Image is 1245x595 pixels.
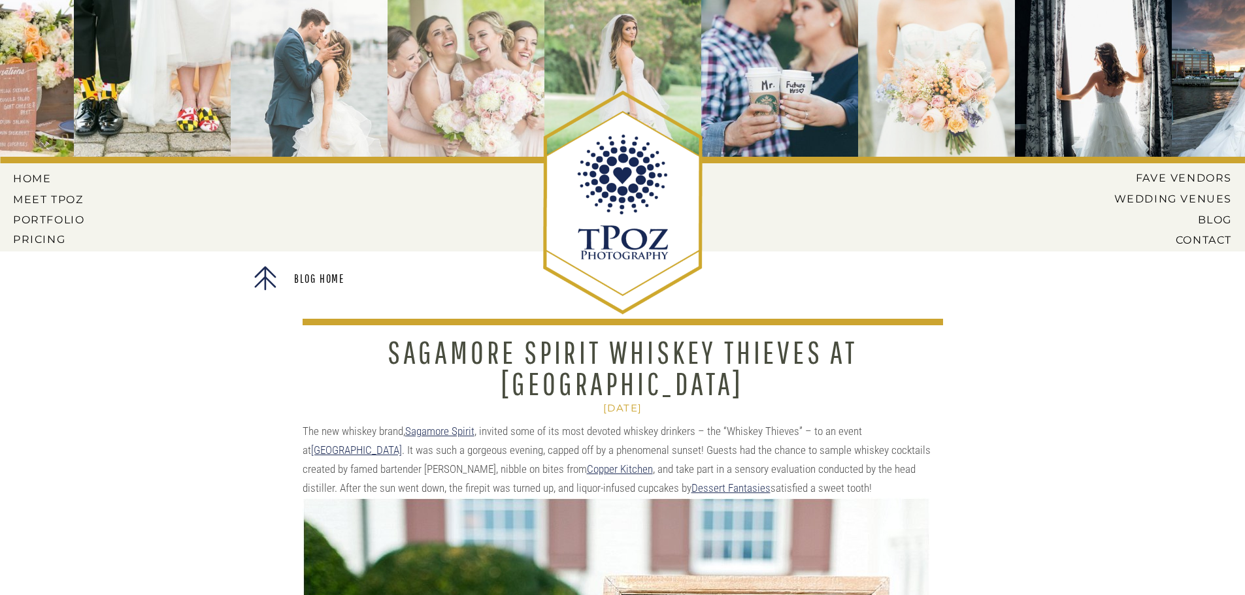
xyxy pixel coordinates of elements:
a: Dessert Fantasies [691,481,771,494]
a: Pricing [13,233,88,245]
h1: Sagamore Spirit Whiskey Thieves at [GEOGRAPHIC_DATA] [386,336,859,399]
a: HOME [13,172,72,184]
a: CONTACT [1129,234,1232,246]
a: BLOG [1104,214,1232,225]
h2: [DATE] [508,402,737,414]
a: [GEOGRAPHIC_DATA] [311,443,402,457]
a: PORTFOLIO [13,214,88,225]
a: MEET tPoz [13,193,84,205]
a: Copper Kitchen [587,462,653,475]
a: Blog Home [278,273,361,287]
a: Wedding Venues [1094,193,1232,204]
a: Fave Vendors [1125,172,1232,184]
a: Sagamore Spirit [405,425,474,438]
